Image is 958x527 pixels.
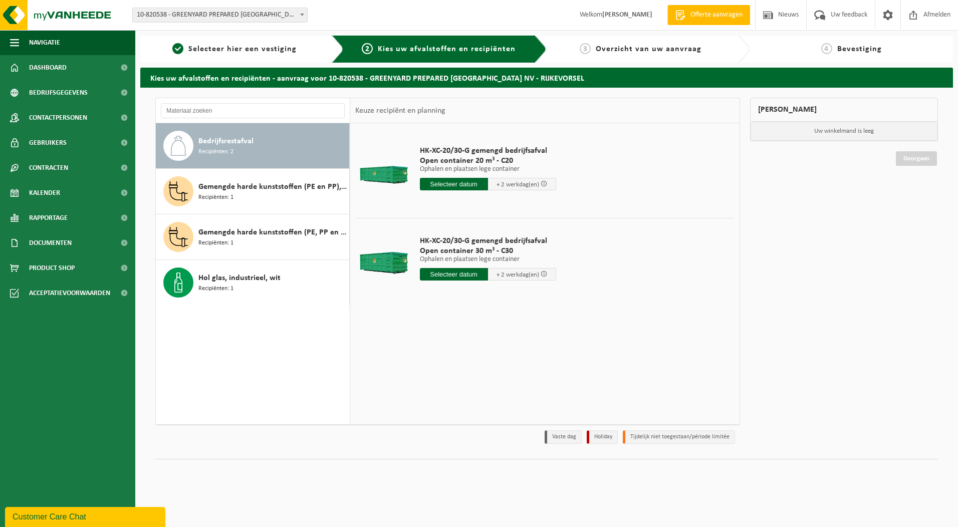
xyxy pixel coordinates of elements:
span: 10-820538 - GREENYARD PREPARED BELGIUM NV - RIJKEVORSEL [133,8,307,22]
span: + 2 werkdag(en) [497,181,539,188]
span: Recipiënten: 1 [198,238,233,248]
span: HK-XC-20/30-G gemengd bedrijfsafval [420,146,556,156]
span: Kalender [29,180,60,205]
input: Materiaal zoeken [161,103,345,118]
input: Selecteer datum [420,268,488,281]
span: HK-XC-20/30-G gemengd bedrijfsafval [420,236,556,246]
li: Tijdelijk niet toegestaan/période limitée [623,430,735,444]
span: 10-820538 - GREENYARD PREPARED BELGIUM NV - RIJKEVORSEL [132,8,308,23]
span: Acceptatievoorwaarden [29,281,110,306]
span: Bedrijfsgegevens [29,80,88,105]
li: Holiday [587,430,618,444]
span: Overzicht van uw aanvraag [596,45,701,53]
span: Hol glas, industrieel, wit [198,272,281,284]
button: Gemengde harde kunststoffen (PE, PP en PVC), recycleerbaar (industrieel) Recipiënten: 1 [156,214,350,260]
div: Keuze recipiënt en planning [350,98,450,123]
p: Ophalen en plaatsen lege container [420,256,556,263]
span: 1 [172,43,183,54]
iframe: chat widget [5,505,167,527]
span: Bevestiging [837,45,882,53]
li: Vaste dag [545,430,582,444]
a: Doorgaan [896,151,937,166]
span: Contracten [29,155,68,180]
span: Contactpersonen [29,105,87,130]
button: Hol glas, industrieel, wit Recipiënten: 1 [156,260,350,305]
span: Recipiënten: 2 [198,147,233,157]
button: Gemengde harde kunststoffen (PE en PP), recycleerbaar (industrieel) Recipiënten: 1 [156,169,350,214]
span: Dashboard [29,55,67,80]
button: Bedrijfsrestafval Recipiënten: 2 [156,123,350,169]
span: Product Shop [29,255,75,281]
span: Open container 30 m³ - C30 [420,246,556,256]
span: Open container 20 m³ - C20 [420,156,556,166]
span: Bedrijfsrestafval [198,135,254,147]
div: [PERSON_NAME] [750,98,938,122]
span: Selecteer hier een vestiging [188,45,297,53]
span: Gemengde harde kunststoffen (PE, PP en PVC), recycleerbaar (industrieel) [198,226,347,238]
span: Rapportage [29,205,68,230]
span: Gemengde harde kunststoffen (PE en PP), recycleerbaar (industrieel) [198,181,347,193]
span: Kies uw afvalstoffen en recipiënten [378,45,516,53]
span: + 2 werkdag(en) [497,272,539,278]
span: Documenten [29,230,72,255]
input: Selecteer datum [420,178,488,190]
span: Recipiënten: 1 [198,193,233,202]
span: Gebruikers [29,130,67,155]
span: 2 [362,43,373,54]
strong: [PERSON_NAME] [602,11,652,19]
p: Uw winkelmand is leeg [751,122,938,141]
span: 4 [821,43,832,54]
span: Recipiënten: 1 [198,284,233,294]
span: Navigatie [29,30,60,55]
span: Offerte aanvragen [688,10,745,20]
a: Offerte aanvragen [667,5,750,25]
span: 3 [580,43,591,54]
h2: Kies uw afvalstoffen en recipiënten - aanvraag voor 10-820538 - GREENYARD PREPARED [GEOGRAPHIC_DA... [140,68,953,87]
a: 1Selecteer hier een vestiging [145,43,324,55]
p: Ophalen en plaatsen lege container [420,166,556,173]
